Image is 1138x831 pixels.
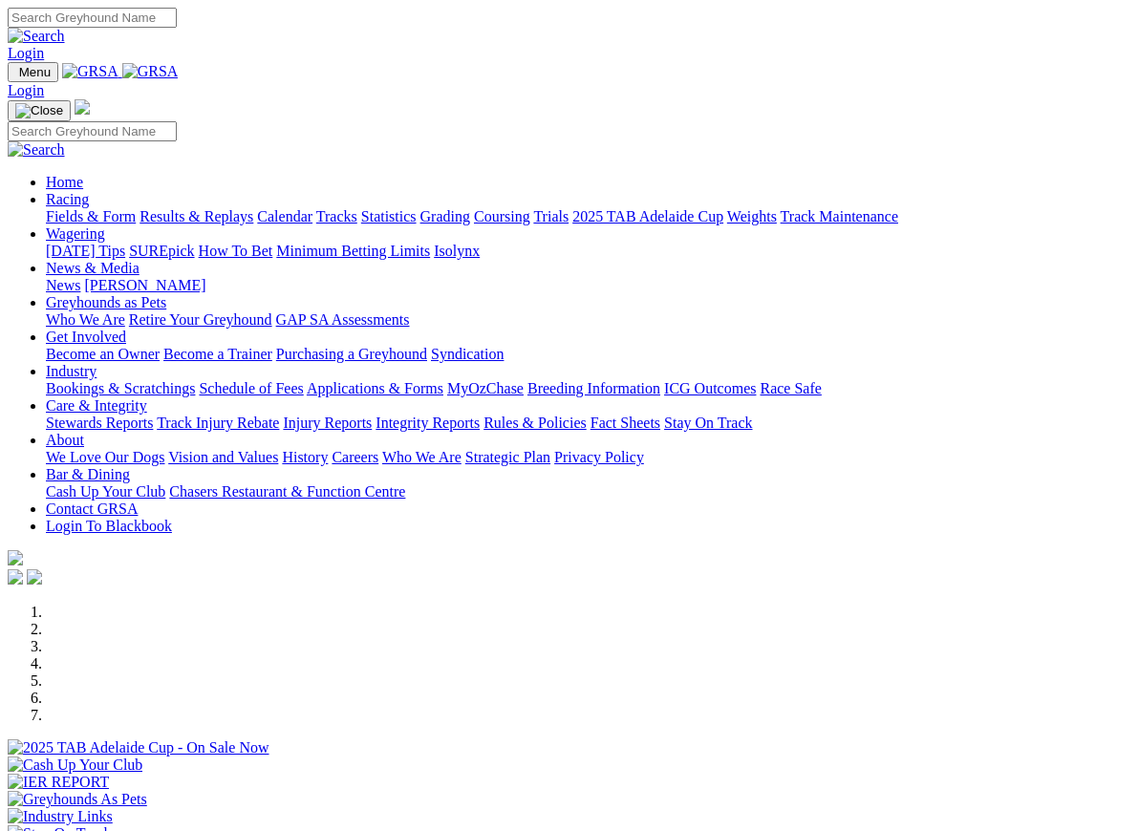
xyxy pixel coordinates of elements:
[8,141,65,159] img: Search
[533,208,569,224] a: Trials
[434,243,480,259] a: Isolynx
[199,380,303,396] a: Schedule of Fees
[420,208,470,224] a: Grading
[15,103,63,118] img: Close
[46,483,165,500] a: Cash Up Your Club
[129,243,194,259] a: SUREpick
[199,243,273,259] a: How To Bet
[46,208,1130,225] div: Racing
[46,466,130,482] a: Bar & Dining
[527,380,660,396] a: Breeding Information
[572,208,723,224] a: 2025 TAB Adelaide Cup
[75,99,90,115] img: logo-grsa-white.png
[276,243,430,259] a: Minimum Betting Limits
[276,311,410,328] a: GAP SA Assessments
[62,63,118,80] img: GRSA
[46,346,1130,363] div: Get Involved
[46,294,166,310] a: Greyhounds as Pets
[46,191,89,207] a: Racing
[140,208,253,224] a: Results & Replays
[168,449,278,465] a: Vision and Values
[8,82,44,98] a: Login
[46,174,83,190] a: Home
[46,346,160,362] a: Become an Owner
[8,808,113,825] img: Industry Links
[46,449,1130,466] div: About
[46,415,1130,432] div: Care & Integrity
[8,550,23,565] img: logo-grsa-white.png
[465,449,550,465] a: Strategic Plan
[46,225,105,242] a: Wagering
[46,432,84,448] a: About
[447,380,524,396] a: MyOzChase
[46,311,1130,329] div: Greyhounds as Pets
[8,774,109,791] img: IER REPORT
[727,208,777,224] a: Weights
[8,45,44,61] a: Login
[46,243,125,259] a: [DATE] Tips
[169,483,405,500] a: Chasers Restaurant & Function Centre
[590,415,660,431] a: Fact Sheets
[129,311,272,328] a: Retire Your Greyhound
[8,28,65,45] img: Search
[46,415,153,431] a: Stewards Reports
[46,380,195,396] a: Bookings & Scratchings
[157,415,279,431] a: Track Injury Rebate
[760,380,821,396] a: Race Safe
[8,100,71,121] button: Toggle navigation
[8,756,142,774] img: Cash Up Your Club
[483,415,587,431] a: Rules & Policies
[46,483,1130,501] div: Bar & Dining
[316,208,357,224] a: Tracks
[554,449,644,465] a: Privacy Policy
[46,501,138,517] a: Contact GRSA
[257,208,312,224] a: Calendar
[46,397,147,414] a: Care & Integrity
[46,329,126,345] a: Get Involved
[46,277,80,293] a: News
[664,415,752,431] a: Stay On Track
[664,380,756,396] a: ICG Outcomes
[307,380,443,396] a: Applications & Forms
[163,346,272,362] a: Become a Trainer
[46,518,172,534] a: Login To Blackbook
[46,380,1130,397] div: Industry
[8,739,269,756] img: 2025 TAB Adelaide Cup - On Sale Now
[431,346,504,362] a: Syndication
[122,63,179,80] img: GRSA
[8,791,147,808] img: Greyhounds As Pets
[8,569,23,585] img: facebook.svg
[8,121,177,141] input: Search
[332,449,378,465] a: Careers
[19,65,51,79] span: Menu
[781,208,898,224] a: Track Maintenance
[361,208,417,224] a: Statistics
[283,415,372,431] a: Injury Reports
[46,260,140,276] a: News & Media
[46,277,1130,294] div: News & Media
[46,243,1130,260] div: Wagering
[27,569,42,585] img: twitter.svg
[46,449,164,465] a: We Love Our Dogs
[276,346,427,362] a: Purchasing a Greyhound
[376,415,480,431] a: Integrity Reports
[382,449,462,465] a: Who We Are
[8,62,58,82] button: Toggle navigation
[8,8,177,28] input: Search
[84,277,205,293] a: [PERSON_NAME]
[282,449,328,465] a: History
[46,208,136,224] a: Fields & Form
[46,363,97,379] a: Industry
[474,208,530,224] a: Coursing
[46,311,125,328] a: Who We Are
